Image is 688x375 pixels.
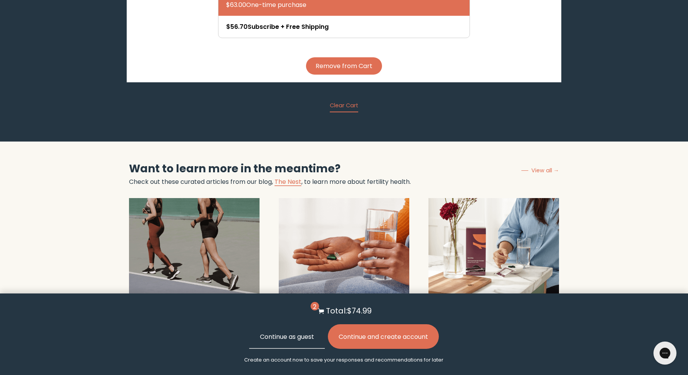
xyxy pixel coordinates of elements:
a: View all → [521,167,559,175]
iframe: Gorgias live chat messenger [650,339,680,367]
p: Check out these curated articles from our blog, , to learn more about fertility health. [129,177,411,187]
a: The Nest [275,177,301,186]
button: Continue and create account [328,324,439,349]
p: Total: $74.99 [326,305,372,317]
h2: Want to learn more in the meantime? [129,161,411,177]
span: 2 [311,302,319,310]
p: Create an account now to save your responses and recommendations for later [244,357,443,363]
img: Can you take a prenatal even if you're not pregnant? [279,198,409,294]
button: Remove from Cart [306,57,382,75]
button: Clear Cart [330,102,358,112]
button: Continue as guest [249,324,325,349]
img: How to prep for IVF with tips from an ND [129,198,260,294]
